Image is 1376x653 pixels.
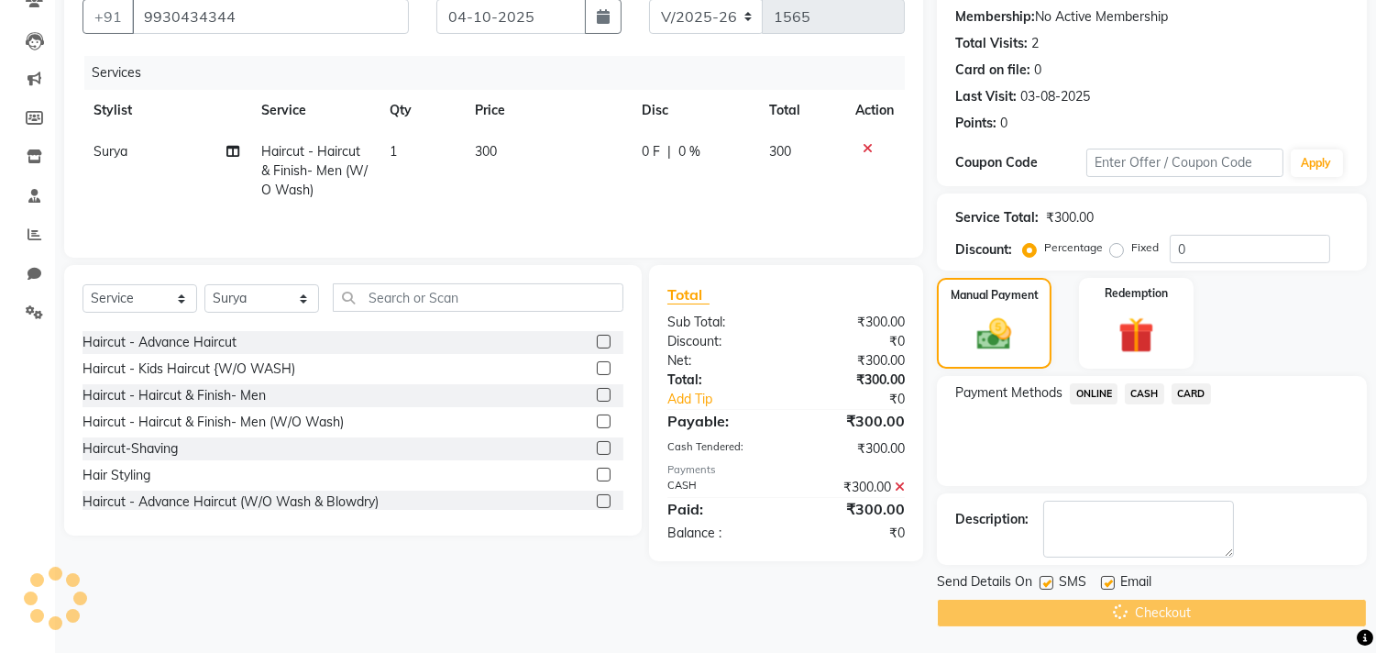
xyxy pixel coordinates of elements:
div: ₹300.00 [1046,208,1094,227]
img: _gift.svg [1107,313,1165,358]
div: 0 [1000,114,1007,133]
span: Haircut - Haircut & Finish- Men (W/O Wash) [261,143,368,198]
div: Discount: [955,240,1012,260]
div: 03-08-2025 [1020,87,1090,106]
th: Action [844,90,905,131]
span: Surya [94,143,127,160]
div: Last Visit: [955,87,1017,106]
span: | [667,142,671,161]
div: Total: [654,371,787,390]
div: Net: [654,351,787,371]
div: ₹300.00 [787,478,919,497]
th: Service [250,90,379,131]
div: ₹0 [787,332,919,351]
div: ₹0 [809,390,919,409]
span: ONLINE [1070,383,1117,404]
div: Hair Styling [83,466,150,485]
img: _cash.svg [966,315,1021,354]
span: 1 [390,143,397,160]
span: 0 % [678,142,700,161]
span: 300 [475,143,497,160]
div: Sub Total: [654,313,787,332]
div: Services [84,56,919,90]
button: Apply [1291,149,1343,177]
div: Description: [955,510,1029,529]
label: Fixed [1131,239,1159,256]
div: ₹300.00 [787,439,919,459]
div: Card on file: [955,61,1030,80]
div: Payable: [654,410,787,432]
a: Add Tip [654,390,809,409]
div: ₹0 [787,524,919,543]
div: Total Visits: [955,34,1028,53]
div: Haircut - Haircut & Finish- Men (W/O Wash) [83,413,344,432]
div: ₹300.00 [787,498,919,520]
input: Search or Scan [333,283,623,312]
label: Percentage [1044,239,1103,256]
div: Haircut-Shaving [83,439,178,459]
span: SMS [1059,572,1086,595]
div: ₹300.00 [787,371,919,390]
div: Balance : [654,524,787,543]
label: Manual Payment [951,287,1039,304]
div: Payments [667,462,905,478]
span: CARD [1172,383,1211,404]
th: Total [758,90,845,131]
div: Discount: [654,332,787,351]
span: Total [667,285,710,304]
th: Qty [379,90,464,131]
span: 300 [769,143,791,160]
div: Haircut - Haircut & Finish- Men [83,386,266,405]
div: ₹300.00 [787,313,919,332]
div: Haircut - Advance Haircut [83,333,237,352]
div: Cash Tendered: [654,439,787,459]
div: Haircut - Kids Haircut {W/O WASH) [83,360,295,379]
span: Email [1120,572,1151,595]
div: CASH [654,478,787,497]
span: Send Details On [937,572,1032,595]
div: ₹300.00 [787,410,919,432]
input: Enter Offer / Coupon Code [1086,149,1282,177]
div: No Active Membership [955,7,1348,27]
div: Service Total: [955,208,1039,227]
div: ₹300.00 [787,351,919,371]
div: Points: [955,114,996,133]
th: Stylist [83,90,250,131]
div: Haircut - Advance Haircut (W/O Wash & Blowdry) [83,493,379,512]
div: Membership: [955,7,1035,27]
div: 0 [1034,61,1041,80]
th: Disc [631,90,758,131]
div: Paid: [654,498,787,520]
span: CASH [1125,383,1164,404]
label: Redemption [1105,285,1168,302]
th: Price [464,90,631,131]
span: 0 F [642,142,660,161]
span: Payment Methods [955,383,1062,403]
div: 2 [1031,34,1039,53]
div: Coupon Code [955,153,1086,172]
